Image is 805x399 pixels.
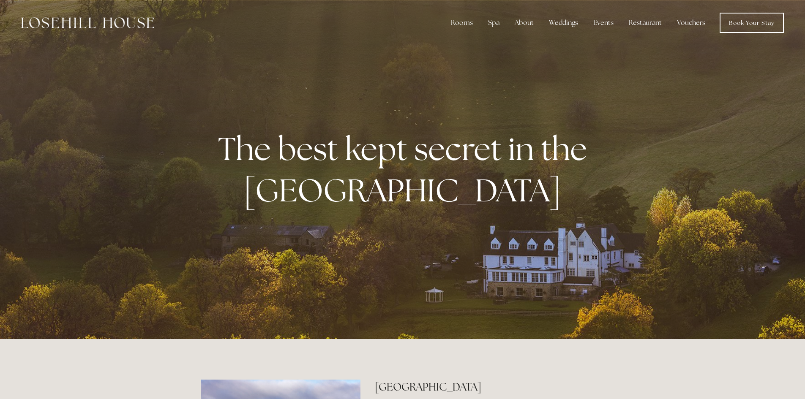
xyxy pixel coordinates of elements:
[444,14,480,31] div: Rooms
[21,17,154,28] img: Losehill House
[218,128,594,211] strong: The best kept secret in the [GEOGRAPHIC_DATA]
[542,14,585,31] div: Weddings
[481,14,506,31] div: Spa
[375,380,604,394] h2: [GEOGRAPHIC_DATA]
[587,14,620,31] div: Events
[508,14,540,31] div: About
[670,14,712,31] a: Vouchers
[720,13,784,33] a: Book Your Stay
[622,14,669,31] div: Restaurant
